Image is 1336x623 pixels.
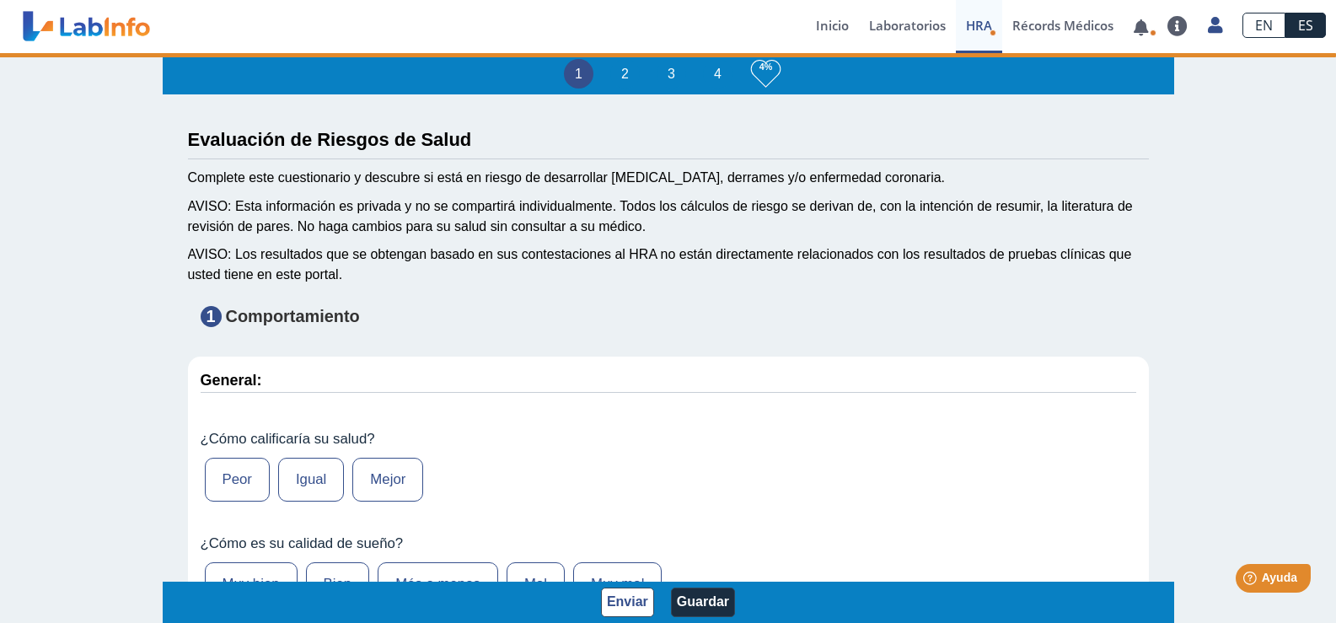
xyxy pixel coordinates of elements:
label: Igual [278,458,344,502]
label: ¿Cómo es su calidad de sueño? [201,535,1136,552]
label: Mejor [352,458,423,502]
label: Mal [507,562,565,606]
label: Más o menos [378,562,498,606]
div: AVISO: Esta información es privada y no se compartirá individualmente. Todos los cálculos de ries... [188,196,1149,237]
h3: Evaluación de Riesgos de Salud [188,129,1149,150]
li: 3 [657,59,686,89]
iframe: Help widget launcher [1186,557,1317,604]
a: ES [1285,13,1326,38]
li: 4 [703,59,732,89]
li: 2 [610,59,640,89]
h3: 4% [751,56,781,78]
label: ¿Cómo calificaría su salud? [201,431,1136,448]
span: 1 [201,306,222,327]
strong: Comportamiento [226,307,360,325]
span: HRA [966,17,992,34]
li: 1 [564,59,593,89]
a: EN [1242,13,1285,38]
label: Peor [205,458,270,502]
button: Guardar [671,588,735,617]
label: Muy mal [573,562,662,606]
div: Complete este cuestionario y descubre si está en riesgo de desarrollar [MEDICAL_DATA], derrames y... [188,168,1149,188]
label: Bien [306,562,370,606]
label: Muy bien [205,562,298,606]
strong: General: [201,372,262,389]
button: Enviar [601,588,654,617]
div: AVISO: Los resultados que se obtengan basado en sus contestaciones al HRA no están directamente r... [188,244,1149,285]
